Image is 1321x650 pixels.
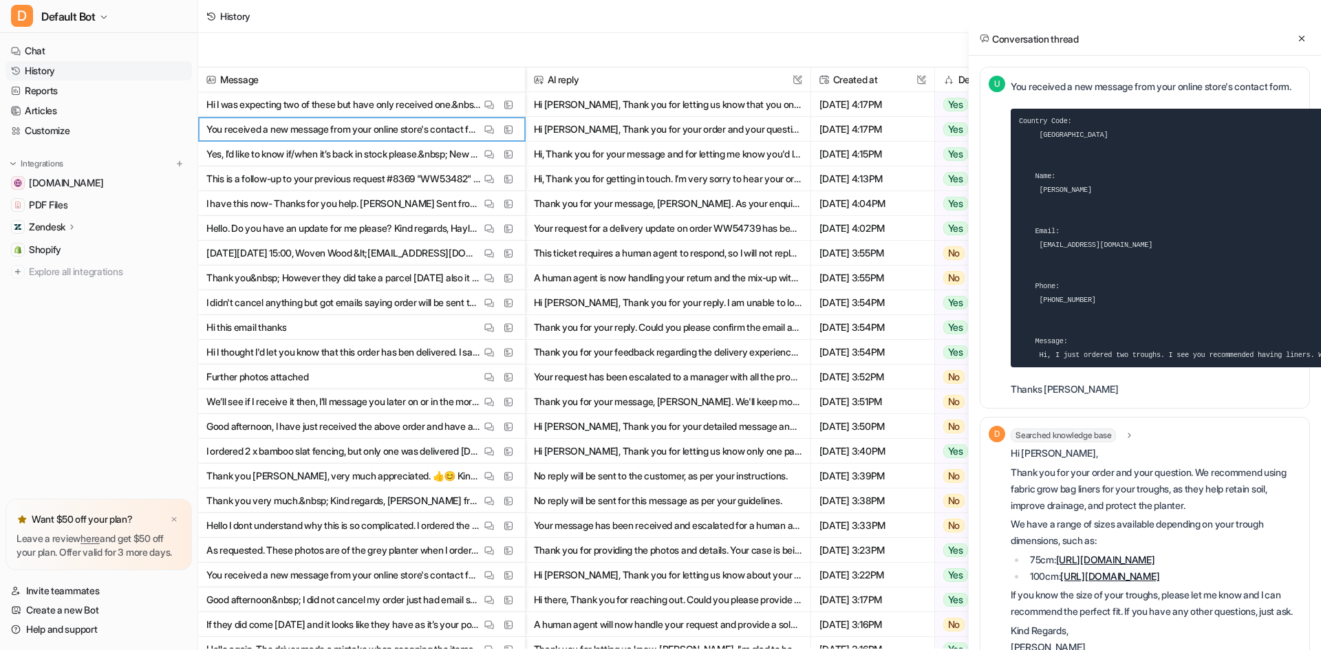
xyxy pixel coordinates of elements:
span: [DATE] 3:38PM [817,488,929,513]
span: Yes [943,221,968,235]
p: Thank you very much.&nbsp; Kind regards, [PERSON_NAME] from my iPhone On [DATE] 11:08, Woven Wood... [206,488,481,513]
span: D [989,426,1005,442]
a: [URL][DOMAIN_NAME] [1060,570,1159,582]
p: Hi I was expecting two of these but have only received one.&nbsp; Thanks Jenna&nbsp; Sent from my... [206,92,481,117]
button: No [935,365,1020,389]
img: x [170,515,178,524]
span: No [943,271,965,285]
p: Yes, I’d like to know if/when it’s back in stock please.&nbsp; New number: 07368810224 [206,142,481,166]
button: Hi [PERSON_NAME], Thank you for your order and your question. We recommend using fabric grow bag ... [534,117,802,142]
button: Your message has been received and escalated for a human agent to review and arrange the correct ... [534,513,802,538]
span: AI reply [531,67,805,92]
img: Zendesk [14,223,22,231]
button: Hi there, Thank you for reaching out. Could you please provide the email address you used to plac... [534,587,802,612]
span: [DATE] 3:23PM [817,538,929,563]
a: PDF FilesPDF Files [6,195,192,215]
p: Hello. Do you have an update for me please? Kind regards, Hayley Maidment&nbsp; Sent from Outlook... [206,216,481,241]
button: No [935,513,1020,538]
p: Want $50 off your plan? [32,512,133,526]
span: [DATE] 3:54PM [817,315,929,340]
button: Your request for a delivery update on order WW54739 has been escalated to a manager for urgent at... [534,216,802,241]
p: This is a follow-up to your previous request #8369 "WW53482" Hello, I’ve just noticed you’ve canc... [206,166,481,191]
img: PDF Files [14,201,22,209]
img: Shopify [14,246,22,254]
span: [DATE] 3:51PM [817,389,929,414]
p: I ordered 2 x bamboo slat fencing, but only one was delivered [DATE] by DX. Can you tell me when ... [206,439,481,464]
button: No [935,612,1020,637]
p: You received a new message from your online store's contact form. Country Code: GB Name: [PERSON_... [206,117,481,142]
button: Your request has been escalated to a manager with all the provided details and images. A human ag... [534,365,802,389]
a: [URL][DOMAIN_NAME] [1056,554,1155,565]
span: [DATE] 3:33PM [817,513,929,538]
button: No reply will be sent for this message as per your guidelines. [534,488,802,513]
button: Hi [PERSON_NAME], Thank you for your detailed message and for sharing the photos of the damage an... [534,414,802,439]
p: Thank you [PERSON_NAME], very much appreciated. 👍😊 Kind regards&nbsp; [PERSON_NAME] from my iPhone [206,464,481,488]
p: I didn't cancel anything but got emails saying order will be sent then gor email saying I'd cance... [206,290,481,315]
a: here [80,532,100,544]
p: Thank you for your order and your question. We recommend using fabric grow bag liners for your tr... [1011,464,1301,514]
span: [DATE] 3:54PM [817,340,929,365]
p: Hi this email thanks [206,315,286,340]
a: Help and support [6,620,192,639]
span: [DATE] 3:50PM [817,414,929,439]
span: [DATE] 3:55PM [817,241,929,266]
span: No [943,420,965,433]
button: No [935,266,1020,290]
img: wovenwood.co.uk [14,179,22,187]
a: Create a new Bot [6,600,192,620]
a: ShopifyShopify [6,240,192,259]
span: [DATE] 4:17PM [817,117,929,142]
img: menu_add.svg [175,159,184,169]
p: We have a range of sizes available depending on your trough dimensions, such as: [1011,516,1301,549]
span: [DOMAIN_NAME] [29,176,103,190]
button: Hi [PERSON_NAME], Thank you for letting us know only one pack has arrived. I can see your order w... [534,439,802,464]
li: 75cm: [1026,552,1301,568]
button: Hi, Thank you for your message and for letting me know you'd like to be notified when your item i... [534,142,802,166]
span: No [943,519,965,532]
button: Thank you for your message, [PERSON_NAME]. As your enquiry has been handled by [PERSON_NAME] and ... [534,191,802,216]
span: [DATE] 4:17PM [817,92,929,117]
p: Hi I thought I'd let you know that this order has ben delivered. I say 'delivered', but what I me... [206,340,481,365]
span: U [989,76,1005,92]
span: Yes [943,568,968,582]
span: Searched knowledge base [1011,429,1116,442]
button: Yes [935,117,1020,142]
p: Leave a review and get $50 off your plan. Offer valid for 3 more days. [17,532,181,559]
button: Yes [935,587,1020,612]
span: No [943,370,965,384]
button: No [935,488,1020,513]
p: Good afternoon&nbsp; I did not cancel my order just had email saying I did. Please help! Thank you [206,587,481,612]
h2: Conversation thread [980,32,1079,46]
button: Yes [935,216,1020,241]
span: [DATE] 3:39PM [817,464,929,488]
a: Explore all integrations [6,262,192,281]
span: Created at [817,67,929,92]
span: [DATE] 4:15PM [817,142,929,166]
p: Integrations [21,158,63,169]
p: We’ll see if I receive it then, I’ll message you later on or in the morning to let you know,&nbsp... [206,389,481,414]
span: [DATE] 3:54PM [817,290,929,315]
span: Yes [943,345,968,359]
button: Thank you for your message, [PERSON_NAME]. We'll keep monitoring your delivery and update you as ... [534,389,802,414]
a: Chat [6,41,192,61]
button: Yes [935,142,1020,166]
button: No reply will be sent to the customer, as per your instructions. [534,464,802,488]
span: [DATE] 4:02PM [817,216,929,241]
span: Yes [943,543,968,557]
li: 100cm: [1026,568,1301,585]
button: A human agent will now handle your request and provide a solution regarding the courier collectio... [534,612,802,637]
span: Default Bot [41,7,96,26]
button: Yes [935,166,1020,191]
p: Thank you&nbsp; However they did take a parcel [DATE] also it was a dress I was returning so it w... [206,266,481,290]
span: [DATE] 3:40PM [817,439,929,464]
span: [DATE] 3:55PM [817,266,929,290]
button: Integrations [6,157,67,171]
span: D [11,5,33,27]
button: Thank you for your feedback regarding the delivery experience with DX. As instructed, we will not... [534,340,802,365]
p: I have this now- Thanks for you help. [PERSON_NAME] Sent from my iPhone [206,191,481,216]
a: Invite teammates [6,581,192,600]
span: Yes [943,172,968,186]
h2: Deflection [958,67,1002,92]
p: If they did come [DATE] and it looks like they have as it’s your postcode they have taken the wro... [206,612,481,637]
p: If you know the size of your troughs, please let me know and I can recommend the perfect fit. If ... [1011,587,1301,620]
